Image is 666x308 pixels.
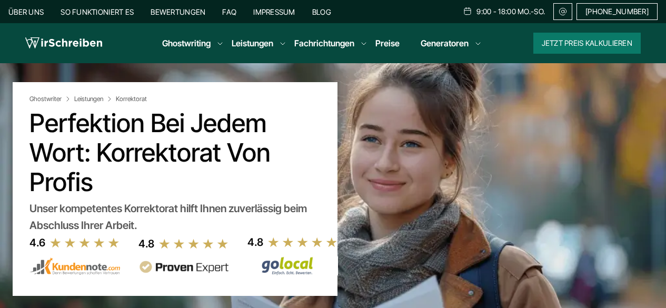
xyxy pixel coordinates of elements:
img: provenexpert reviews [138,261,229,274]
a: Generatoren [421,37,469,49]
span: [PHONE_NUMBER] [585,7,649,16]
a: Ghostwriter [29,95,72,103]
button: Jetzt Preis kalkulieren [533,33,641,54]
a: [PHONE_NUMBER] [576,3,658,20]
h1: Perfektion bei jedem Wort: Korrektorat von Profis [29,108,321,197]
div: Unser kompetentes Korrektorat hilft Ihnen zuverlässig beim Abschluss Ihrer Arbeit. [29,200,321,234]
a: Blog [312,7,331,16]
img: Email [558,7,568,16]
div: 4.6 [29,234,45,251]
span: 9:00 - 18:00 Mo.-So. [476,7,545,16]
img: stars [267,236,338,248]
a: Impressum [253,7,295,16]
img: stars [49,237,120,249]
img: Schedule [463,7,472,15]
a: FAQ [222,7,236,16]
div: 4.8 [138,235,154,252]
a: Preise [375,38,400,48]
img: kundennote [29,257,120,275]
div: 4.8 [247,234,263,251]
a: So funktioniert es [61,7,134,16]
img: Wirschreiben Bewertungen [247,256,338,275]
a: Leistungen [232,37,273,49]
a: Ghostwriting [162,37,211,49]
span: Korrektorat [116,95,147,103]
a: Leistungen [74,95,114,103]
a: Fachrichtungen [294,37,354,49]
a: Bewertungen [151,7,205,16]
a: Über uns [8,7,44,16]
img: logo wirschreiben [25,35,102,51]
img: stars [158,238,229,250]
